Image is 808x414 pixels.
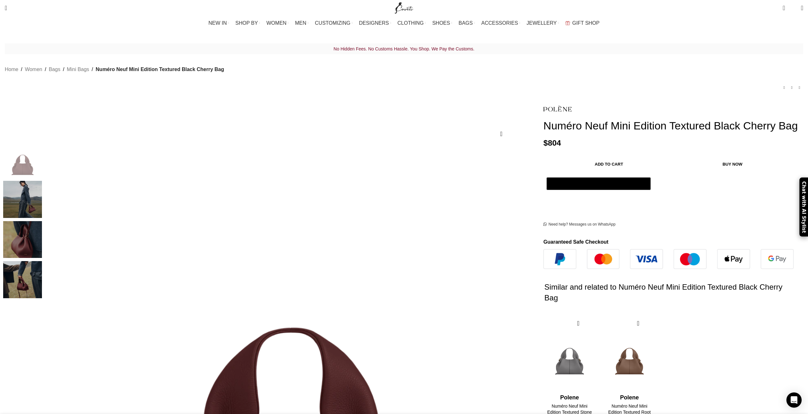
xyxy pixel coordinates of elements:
span: $ [543,139,548,147]
a: CLOTHING [397,17,426,30]
a: NEW IN [208,17,229,30]
iframe: Secure express checkout frame [545,194,652,209]
span: DESIGNERS [359,20,389,26]
span: 0 [791,6,796,11]
span: JEWELLERY [526,20,557,26]
a: MEN [295,17,309,30]
img: GiftBag [565,21,570,25]
bdi: 804 [543,139,561,147]
p: No Hidden Fees. No Customs Hassle. You Shop. We Pay the Customs. [5,45,803,53]
span: NEW IN [208,20,227,26]
img: Polene [3,141,42,178]
a: Need help? Messages us on WhatsApp [543,222,615,227]
button: Buy now [675,158,791,171]
div: Main navigation [2,17,806,30]
h1: Numéro Neuf Mini Edition Textured Black Cherry Bag [543,119,803,132]
img: Polene bags [3,221,42,258]
div: 2 / 4 [3,181,42,221]
span: GIFT SHOP [572,20,600,26]
a: Site logo [393,5,415,10]
span: WOMEN [267,20,287,26]
a: Next product [796,84,803,92]
div: My Wishlist [790,2,796,14]
img: Polene-70.png [604,316,655,392]
a: WOMEN [267,17,289,30]
img: Polene [543,101,572,116]
a: Search [2,2,10,14]
button: Add to cart [547,158,671,171]
a: Previous product [780,84,788,92]
nav: Breadcrumb [5,65,224,74]
a: BAGS [458,17,475,30]
a: Bags [49,65,60,74]
a: Quick view [634,319,642,327]
span: SHOP BY [235,20,258,26]
a: DESIGNERS [359,17,391,30]
span: 0 [783,3,788,8]
img: Polene Paris [3,261,42,298]
a: 0 [779,2,788,14]
a: Home [5,65,18,74]
img: Polene bag [3,181,42,218]
button: Pay with GPay [547,177,650,190]
strong: Guaranteed Safe Checkout [543,239,608,245]
h4: Polene [604,394,655,402]
span: Numéro Neuf Mini Edition Textured Black Cherry Bag [96,65,224,74]
h2: Similar and related to Numéro Neuf Mini Edition Textured Black Cherry Bag [544,269,795,316]
div: Open Intercom Messenger [786,392,802,408]
div: 3 / 4 [3,221,42,261]
a: JEWELLERY [526,17,559,30]
span: CUSTOMIZING [315,20,350,26]
a: SHOES [432,17,452,30]
span: MEN [295,20,307,26]
img: Polene-69.png [544,316,595,392]
span: ACCESSORIES [481,20,518,26]
a: Mini Bags [67,65,89,74]
span: CLOTHING [397,20,424,26]
h4: Polene [544,394,595,402]
a: ACCESSORIES [481,17,520,30]
a: Women [25,65,42,74]
a: GIFT SHOP [565,17,600,30]
div: 1 / 4 [3,141,42,181]
a: Quick view [574,319,582,327]
div: 4 / 4 [3,261,42,301]
a: SHOP BY [235,17,260,30]
img: guaranteed-safe-checkout-bordered.j [543,249,794,269]
a: CUSTOMIZING [315,17,353,30]
span: BAGS [458,20,472,26]
span: SHOES [432,20,450,26]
